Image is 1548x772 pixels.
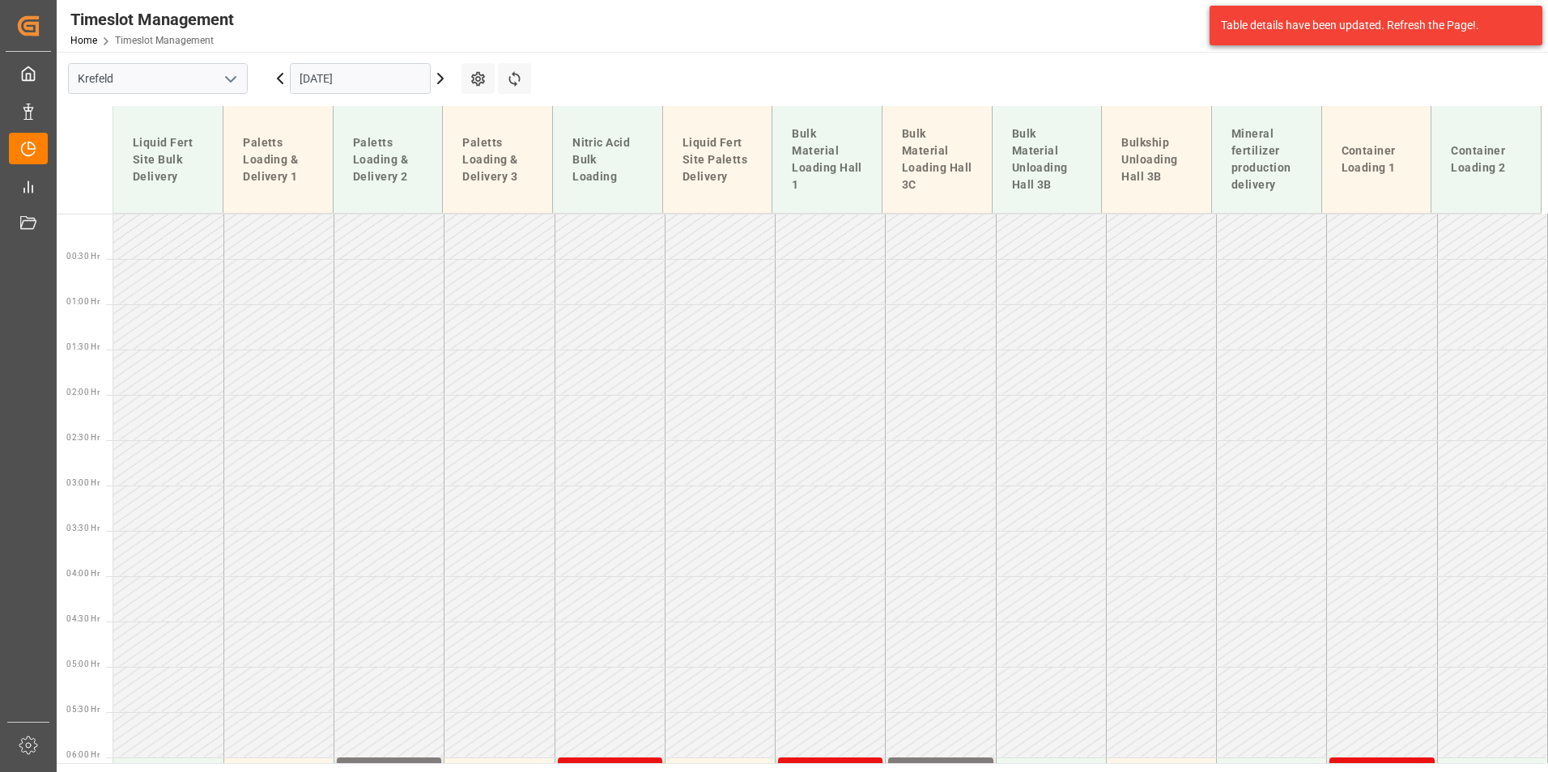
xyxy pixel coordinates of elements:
span: 01:00 Hr [66,297,100,306]
span: 03:30 Hr [66,524,100,532]
span: 05:30 Hr [66,705,100,714]
div: Table details have been updated. Refresh the Page!. [1221,17,1519,34]
div: Liquid Fert Site Paletts Delivery [676,128,759,192]
span: 03:00 Hr [66,478,100,487]
div: Paletts Loading & Delivery 3 [456,128,539,192]
span: 01:30 Hr [66,342,100,351]
div: Container Loading 2 [1444,136,1528,183]
div: Paletts Loading & Delivery 1 [236,128,320,192]
span: 04:30 Hr [66,614,100,623]
div: Mineral fertilizer production delivery [1225,119,1308,200]
span: 04:00 Hr [66,569,100,578]
a: Home [70,35,97,46]
div: Liquid Fert Site Bulk Delivery [126,128,210,192]
div: Timeslot Management [70,7,234,32]
div: Nitric Acid Bulk Loading [566,128,649,192]
span: 00:30 Hr [66,252,100,261]
button: open menu [218,66,242,91]
input: Type to search/select [68,63,248,94]
input: DD.MM.YYYY [290,63,431,94]
span: 02:30 Hr [66,433,100,442]
div: Bulk Material Loading Hall 1 [785,119,869,200]
div: Bulk Material Loading Hall 3C [895,119,979,200]
div: Bulkship Unloading Hall 3B [1115,128,1198,192]
div: Paletts Loading & Delivery 2 [347,128,430,192]
div: Container Loading 1 [1335,136,1418,183]
div: Bulk Material Unloading Hall 3B [1006,119,1089,200]
span: 06:00 Hr [66,750,100,759]
span: 05:00 Hr [66,660,100,668]
span: 02:00 Hr [66,388,100,397]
